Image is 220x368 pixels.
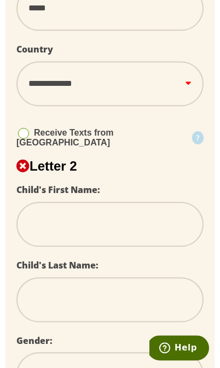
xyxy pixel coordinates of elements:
[16,128,114,147] span: Receive Texts from [GEOGRAPHIC_DATA]
[16,43,53,55] label: Country
[16,259,99,271] label: Child's Last Name:
[149,335,209,363] iframe: Opens a widget where you can find more information
[16,335,53,347] label: Gender:
[16,159,204,174] h2: Letter 2
[16,184,100,196] label: Child's First Name:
